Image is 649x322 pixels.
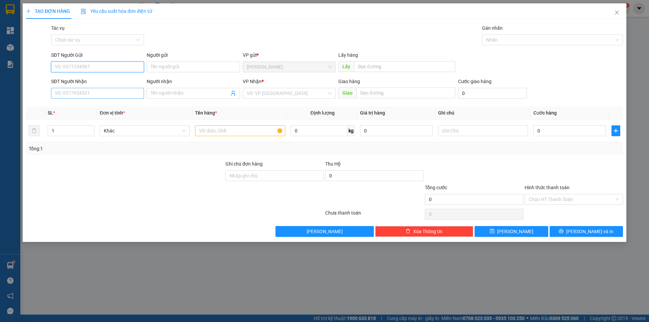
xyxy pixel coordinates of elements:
[525,185,570,190] label: Hình thức thanh toán
[435,106,531,120] th: Ghi chú
[51,78,144,85] div: SĐT Người Nhận
[559,229,563,234] span: printer
[497,228,533,235] span: [PERSON_NAME]
[338,52,358,58] span: Lấy hàng
[458,88,527,99] input: Cước giao hàng
[338,79,360,84] span: Giao hàng
[307,228,343,235] span: [PERSON_NAME]
[147,78,240,85] div: Người nhận
[325,161,341,167] span: Thu Hộ
[612,128,620,133] span: plus
[275,226,374,237] button: [PERSON_NAME]
[26,8,70,14] span: TẠO ĐƠN HÀNG
[375,226,474,237] button: deleteXóa Thông tin
[406,229,410,234] span: delete
[614,10,620,15] span: close
[195,110,217,116] span: Tên hàng
[104,126,186,136] span: Khác
[225,161,263,167] label: Ghi chú đơn hàng
[458,79,491,84] label: Cước giao hàng
[51,51,144,59] div: SĐT Người Gửi
[324,209,424,221] div: Chưa thanh toán
[348,125,355,136] span: kg
[29,125,40,136] button: delete
[490,229,495,234] span: save
[81,8,152,14] span: Yêu cầu xuất hóa đơn điện tử
[26,9,31,14] span: plus
[311,110,335,116] span: Định lượng
[354,61,455,72] input: Dọc đường
[360,110,385,116] span: Giá trị hàng
[413,228,442,235] span: Xóa Thông tin
[195,125,285,136] input: VD: Bàn, Ghế
[231,91,236,96] span: user-add
[51,25,65,31] label: Tác vụ
[482,25,503,31] label: Gán nhãn
[243,79,262,84] span: VP Nhận
[425,185,447,190] span: Tổng cước
[247,62,332,72] span: Gia Nghĩa
[338,88,356,98] span: Giao
[48,110,53,116] span: SL
[566,228,614,235] span: [PERSON_NAME] và In
[356,88,455,98] input: Dọc đường
[438,125,528,136] input: Ghi Chú
[533,110,557,116] span: Cước hàng
[243,51,336,59] div: VP gửi
[475,226,548,237] button: save[PERSON_NAME]
[100,110,125,116] span: Đơn vị tính
[550,226,623,237] button: printer[PERSON_NAME] và In
[611,125,620,136] button: plus
[29,145,250,152] div: Tổng: 1
[81,9,86,14] img: icon
[338,61,354,72] span: Lấy
[225,170,324,181] input: Ghi chú đơn hàng
[147,51,240,59] div: Người gửi
[607,3,626,22] button: Close
[360,125,433,136] input: 0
